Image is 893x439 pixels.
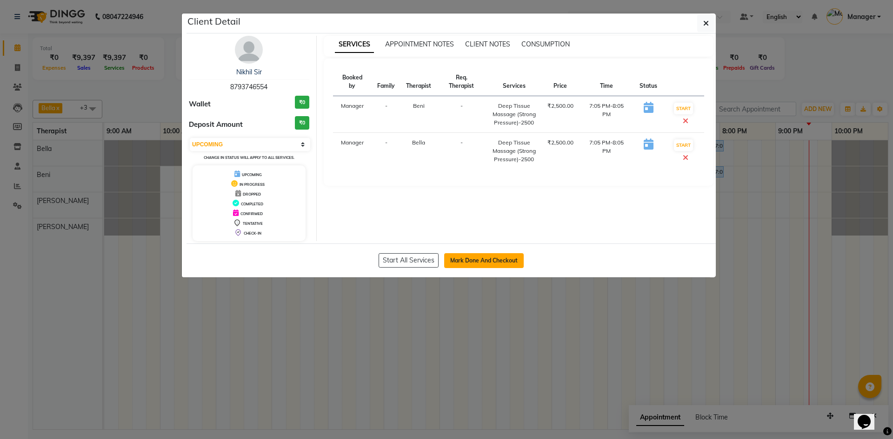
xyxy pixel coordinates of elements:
a: Nikhil Sir [236,68,262,76]
span: Bella [412,139,425,146]
iframe: chat widget [854,402,884,430]
span: Beni [413,102,425,109]
th: Time [579,68,634,96]
div: ₹2,500.00 [547,102,573,110]
div: ₹2,500.00 [547,138,573,147]
span: CONFIRMED [240,211,263,216]
span: CLIENT NOTES [465,40,510,48]
td: - [372,133,400,170]
span: CONSUMPTION [521,40,570,48]
td: 7:05 PM-8:05 PM [579,133,634,170]
span: TENTATIVE [243,221,263,226]
th: Status [634,68,663,96]
th: Services [486,68,542,96]
h3: ₹0 [295,116,309,130]
div: Deep Tissue Massage (Strong Pressure)-2500 [492,138,536,164]
span: UPCOMING [242,172,262,177]
td: - [372,96,400,133]
div: Deep Tissue Massage (Strong Pressure)-2500 [492,102,536,127]
td: Manager [333,96,372,133]
button: Mark Done And Checkout [444,253,524,268]
h3: ₹0 [295,96,309,109]
button: START [674,103,693,114]
th: Req. Therapist [437,68,486,96]
th: Booked by [333,68,372,96]
th: Therapist [400,68,437,96]
td: - [437,133,486,170]
th: Family [372,68,400,96]
h5: Client Detail [187,14,240,28]
span: Deposit Amount [189,119,243,130]
span: DROPPED [243,192,261,197]
span: 8793746554 [230,83,267,91]
span: Wallet [189,99,211,110]
small: Change in status will apply to all services. [204,155,294,160]
td: - [437,96,486,133]
img: avatar [235,36,263,64]
td: Manager [333,133,372,170]
button: Start All Services [379,253,439,268]
span: IN PROGRESS [240,182,265,187]
span: CHECK-IN [244,231,261,236]
td: 7:05 PM-8:05 PM [579,96,634,133]
span: APPOINTMENT NOTES [385,40,454,48]
button: START [674,139,693,151]
th: Price [542,68,579,96]
span: SERVICES [335,36,374,53]
span: COMPLETED [241,202,263,206]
